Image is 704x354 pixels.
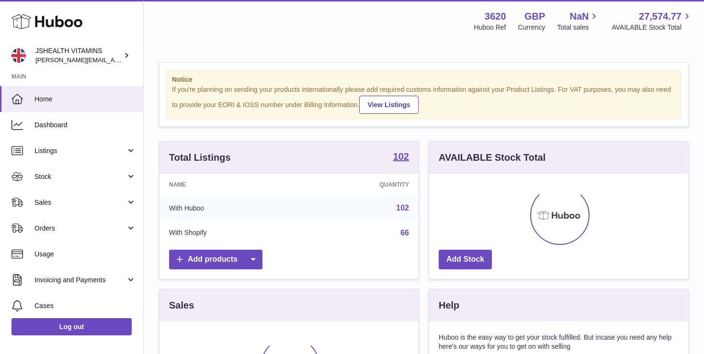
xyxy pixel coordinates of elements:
[35,46,122,65] div: JSHEALTH VITAMINS
[159,196,299,221] td: With Huboo
[557,10,600,32] a: NaN Total sales
[612,10,693,32] a: 27,574.77 AVAILABLE Stock Total
[11,318,132,335] a: Log out
[169,250,262,269] a: Add products
[34,301,136,310] span: Cases
[400,229,409,237] a: 66
[439,299,459,312] h3: Help
[34,95,136,104] span: Home
[612,23,693,32] span: AVAILABLE Stock Total
[439,333,679,351] p: Huboo is the easy way to get your stock fulfilled. But incase you need any help here's our ways f...
[393,152,409,163] a: 102
[396,204,409,212] a: 102
[35,56,192,64] span: [PERSON_NAME][EMAIL_ADDRESS][DOMAIN_NAME]
[639,10,681,23] span: 27,574.77
[34,250,136,259] span: Usage
[159,221,299,245] td: With Shopify
[569,10,589,23] span: NaN
[474,23,506,32] div: Huboo Ref
[34,198,126,207] span: Sales
[34,276,126,285] span: Invoicing and Payments
[34,121,136,130] span: Dashboard
[172,75,676,84] strong: Notice
[393,152,409,161] strong: 102
[299,174,419,196] th: Quantity
[485,10,506,23] strong: 3620
[518,23,545,32] div: Currency
[11,48,26,63] img: francesca@jshealthvitamins.com
[359,96,418,114] a: View Listings
[169,151,231,164] h3: Total Listings
[34,146,126,155] span: Listings
[439,250,492,269] a: Add Stock
[159,174,299,196] th: Name
[34,172,126,181] span: Stock
[557,23,600,32] span: Total sales
[524,10,545,23] strong: GBP
[439,151,545,164] h3: AVAILABLE Stock Total
[169,299,194,312] h3: Sales
[172,85,676,114] div: If you're planning on sending your products internationally please add required customs informati...
[34,224,126,233] span: Orders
